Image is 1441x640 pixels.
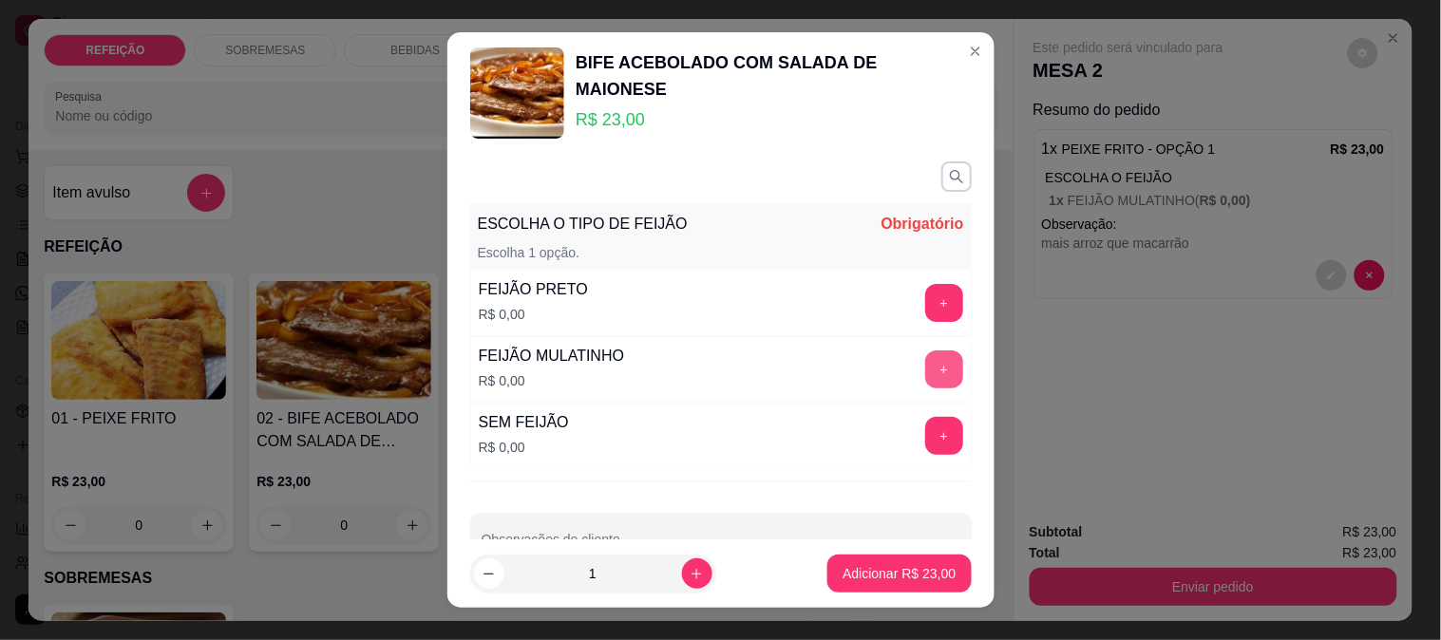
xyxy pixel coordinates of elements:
p: R$ 0,00 [479,371,625,390]
div: FEIJÃO MULATINHO [479,345,625,367]
button: add [925,350,963,388]
button: increase-product-quantity [682,558,712,589]
button: Close [960,36,991,66]
div: BIFE ACEBOLADO COM SALADA DE MAIONESE [576,49,972,103]
button: add [925,417,963,455]
button: Adicionar R$ 23,00 [827,555,971,593]
button: decrease-product-quantity [474,558,504,589]
p: R$ 23,00 [576,106,972,133]
img: product-image [470,47,564,140]
p: R$ 0,00 [479,305,588,324]
p: ESCOLHA O TIPO DE FEIJÃO [478,213,688,235]
p: Escolha 1 opção. [478,243,579,262]
button: add [925,284,963,322]
div: FEIJÃO PRETO [479,278,588,301]
p: Obrigatório [881,213,963,235]
input: Observações do cliente [482,537,960,556]
p: Adicionar R$ 23,00 [843,564,956,583]
div: SEM FEIJÃO [479,411,569,434]
p: R$ 0,00 [479,438,569,457]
